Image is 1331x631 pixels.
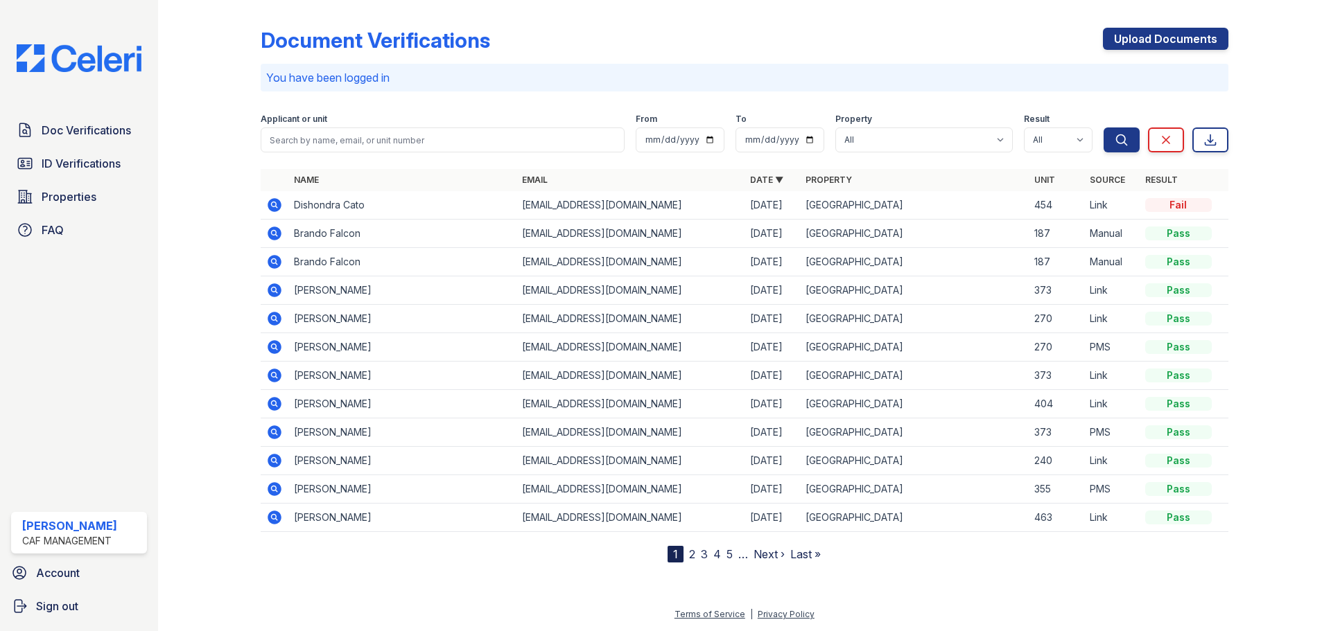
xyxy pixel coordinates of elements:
div: Document Verifications [261,28,490,53]
div: Pass [1145,226,1212,240]
td: [EMAIL_ADDRESS][DOMAIN_NAME] [516,248,745,276]
td: [DATE] [745,362,800,390]
td: [GEOGRAPHIC_DATA] [800,333,1028,362]
td: [EMAIL_ADDRESS][DOMAIN_NAME] [516,333,745,362]
td: [DATE] [745,305,800,333]
a: FAQ [11,216,147,244]
a: 4 [713,547,721,561]
a: Upload Documents [1103,28,1228,50]
div: Pass [1145,312,1212,326]
div: Fail [1145,198,1212,212]
td: 373 [1029,276,1084,305]
td: 355 [1029,475,1084,504]
td: [EMAIL_ADDRESS][DOMAIN_NAME] [516,504,745,532]
td: Link [1084,362,1140,390]
a: ID Verifications [11,150,147,177]
td: 454 [1029,191,1084,220]
td: [GEOGRAPHIC_DATA] [800,447,1028,475]
td: [PERSON_NAME] [288,305,516,333]
div: Pass [1145,510,1212,524]
td: Link [1084,191,1140,220]
td: [GEOGRAPHIC_DATA] [800,418,1028,447]
td: [GEOGRAPHIC_DATA] [800,305,1028,333]
a: Privacy Policy [758,609,815,619]
td: [GEOGRAPHIC_DATA] [800,191,1028,220]
a: 5 [727,547,733,561]
input: Search by name, email, or unit number [261,127,625,152]
div: 1 [668,546,684,562]
div: | [750,609,753,619]
label: Applicant or unit [261,114,327,125]
td: [DATE] [745,276,800,305]
div: Pass [1145,255,1212,269]
td: [DATE] [745,390,800,418]
span: Sign out [36,598,78,614]
div: [PERSON_NAME] [22,517,117,534]
td: [DATE] [745,248,800,276]
td: [DATE] [745,447,800,475]
span: … [738,546,748,562]
td: Brando Falcon [288,248,516,276]
a: Email [522,175,548,185]
td: 373 [1029,362,1084,390]
td: [GEOGRAPHIC_DATA] [800,475,1028,504]
label: To [736,114,747,125]
td: [DATE] [745,333,800,362]
td: [DATE] [745,504,800,532]
td: Manual [1084,220,1140,248]
td: Manual [1084,248,1140,276]
a: Date ▼ [750,175,783,185]
p: You have been logged in [266,69,1223,86]
td: [EMAIL_ADDRESS][DOMAIN_NAME] [516,390,745,418]
td: [PERSON_NAME] [288,447,516,475]
a: 2 [689,547,695,561]
td: 404 [1029,390,1084,418]
div: Pass [1145,397,1212,411]
img: CE_Logo_Blue-a8612792a0a2168367f1c8372b55b34899dd931a85d93a1a3d3e32e68fde9ad4.png [6,44,153,72]
td: [DATE] [745,418,800,447]
td: Brando Falcon [288,220,516,248]
td: 270 [1029,333,1084,362]
a: Source [1090,175,1125,185]
td: [PERSON_NAME] [288,475,516,504]
td: [GEOGRAPHIC_DATA] [800,248,1028,276]
td: 373 [1029,418,1084,447]
div: Pass [1145,454,1212,468]
td: Link [1084,447,1140,475]
td: [PERSON_NAME] [288,333,516,362]
a: Sign out [6,592,153,620]
td: PMS [1084,475,1140,504]
td: [EMAIL_ADDRESS][DOMAIN_NAME] [516,191,745,220]
label: From [636,114,657,125]
td: [GEOGRAPHIC_DATA] [800,390,1028,418]
label: Result [1024,114,1050,125]
td: [PERSON_NAME] [288,504,516,532]
td: [GEOGRAPHIC_DATA] [800,276,1028,305]
td: [GEOGRAPHIC_DATA] [800,362,1028,390]
a: Terms of Service [675,609,745,619]
td: 463 [1029,504,1084,532]
td: Link [1084,305,1140,333]
td: Dishondra Cato [288,191,516,220]
td: 240 [1029,447,1084,475]
span: Properties [42,188,96,205]
div: Pass [1145,368,1212,382]
a: Doc Verifications [11,116,147,144]
div: Pass [1145,340,1212,354]
span: Doc Verifications [42,122,131,139]
td: Link [1084,390,1140,418]
a: Result [1145,175,1178,185]
div: Pass [1145,482,1212,496]
a: Account [6,559,153,587]
td: [EMAIL_ADDRESS][DOMAIN_NAME] [516,276,745,305]
td: [EMAIL_ADDRESS][DOMAIN_NAME] [516,447,745,475]
td: PMS [1084,418,1140,447]
td: [EMAIL_ADDRESS][DOMAIN_NAME] [516,362,745,390]
td: Link [1084,504,1140,532]
td: [PERSON_NAME] [288,276,516,305]
td: [EMAIL_ADDRESS][DOMAIN_NAME] [516,305,745,333]
a: Unit [1034,175,1055,185]
td: 187 [1029,248,1084,276]
span: ID Verifications [42,155,121,172]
